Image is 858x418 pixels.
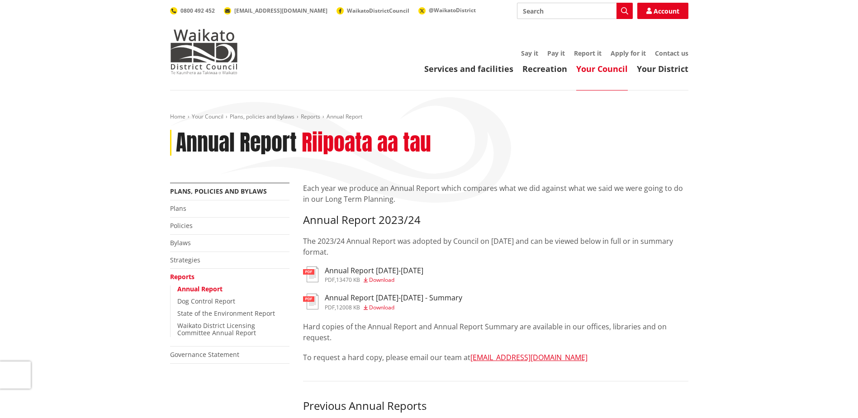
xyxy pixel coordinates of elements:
[170,221,193,230] a: Policies
[176,130,297,156] h1: Annual Report
[325,305,462,310] div: ,
[170,350,239,359] a: Governance Statement
[177,297,235,305] a: Dog Control Report
[576,63,628,74] a: Your Council
[470,352,588,362] a: [EMAIL_ADDRESS][DOMAIN_NAME]
[547,49,565,57] a: Pay it
[347,7,409,14] span: WaikatoDistrictCouncil
[303,266,423,283] a: Annual Report [DATE]-[DATE] pdf,13470 KB Download
[517,3,633,19] input: Search input
[177,309,275,318] a: State of the Environment Report
[170,113,688,121] nav: breadcrumb
[325,294,462,302] h3: Annual Report [DATE]-[DATE] - Summary
[369,304,394,311] span: Download
[429,6,476,14] span: @WaikatoDistrict
[325,277,423,283] div: ,
[337,7,409,14] a: WaikatoDistrictCouncil
[369,276,394,284] span: Download
[327,113,362,120] span: Annual Report
[170,272,194,281] a: Reports
[302,130,431,156] h2: Riipoata aa tau
[325,276,335,284] span: pdf
[424,63,513,74] a: Services and facilities
[303,352,688,363] p: To request a hard copy, please email our team at
[336,276,360,284] span: 13470 KB
[303,266,318,282] img: document-pdf.svg
[655,49,688,57] a: Contact us
[170,238,191,247] a: Bylaws
[325,304,335,311] span: pdf
[611,49,646,57] a: Apply for it
[170,256,200,264] a: Strategies
[170,29,238,74] img: Waikato District Council - Te Kaunihera aa Takiwaa o Waikato
[192,113,223,120] a: Your Council
[303,321,688,343] p: Hard copies of the Annual Report and Annual Report Summary are available in our offices, librarie...
[637,3,688,19] a: Account
[303,294,462,310] a: Annual Report [DATE]-[DATE] - Summary pdf,12008 KB Download
[521,49,538,57] a: Say it
[180,7,215,14] span: 0800 492 452
[303,399,688,413] h3: Previous Annual Reports
[170,113,185,120] a: Home
[301,113,320,120] a: Reports
[177,321,256,337] a: Waikato District Licensing Committee Annual Report
[303,183,688,204] p: Each year we produce an Annual Report which compares what we did against what we said we were goi...
[303,294,318,309] img: document-pdf.svg
[170,7,215,14] a: 0800 492 452
[325,266,423,275] h3: Annual Report [DATE]-[DATE]
[170,187,267,195] a: Plans, policies and bylaws
[418,6,476,14] a: @WaikatoDistrict
[234,7,327,14] span: [EMAIL_ADDRESS][DOMAIN_NAME]
[336,304,360,311] span: 12008 KB
[303,214,688,227] h3: Annual Report 2023/24
[574,49,602,57] a: Report it
[224,7,327,14] a: [EMAIL_ADDRESS][DOMAIN_NAME]
[637,63,688,74] a: Your District
[177,285,223,293] a: Annual Report
[170,204,186,213] a: Plans
[522,63,567,74] a: Recreation
[230,113,294,120] a: Plans, policies and bylaws
[303,236,688,257] p: The 2023/24 Annual Report was adopted by Council on [DATE] and can be viewed below in full or in ...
